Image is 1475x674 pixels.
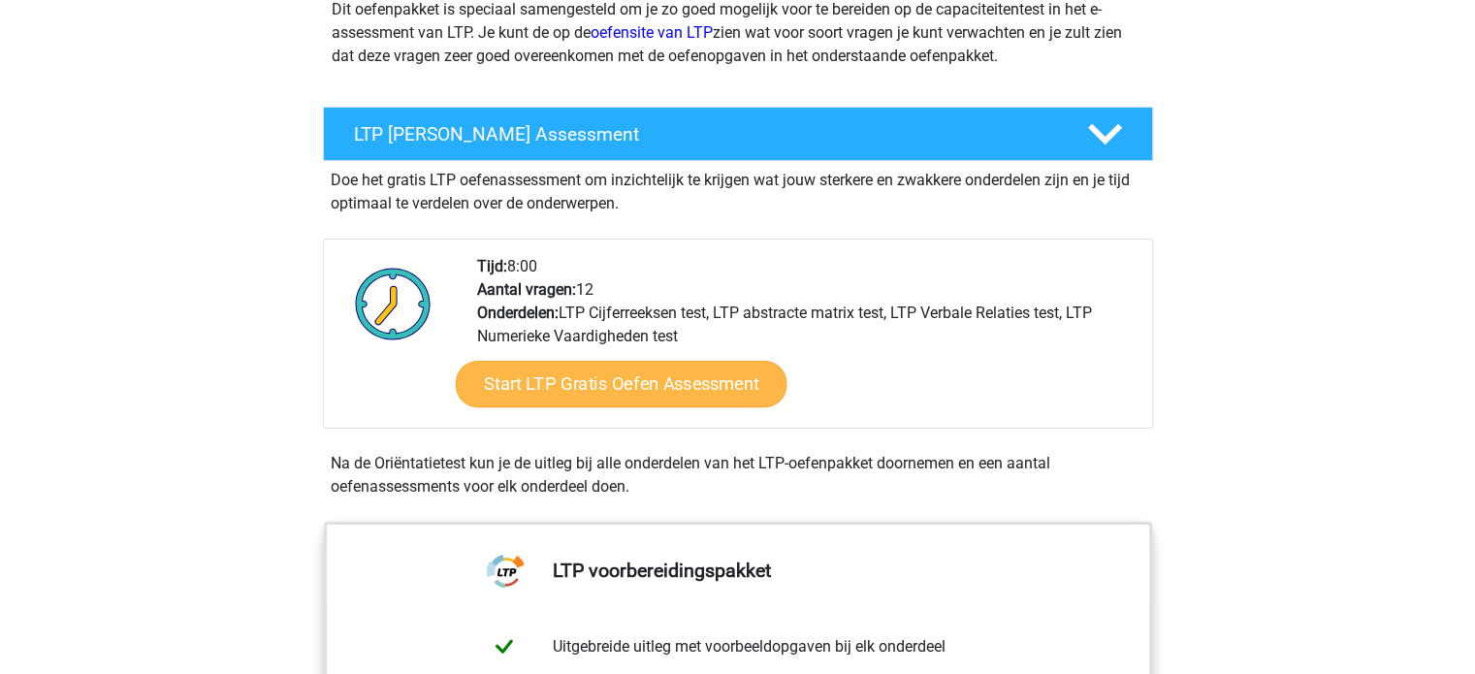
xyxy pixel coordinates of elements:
b: Onderdelen: [477,304,559,322]
img: Klok [344,255,442,352]
div: Na de Oriëntatietest kun je de uitleg bij alle onderdelen van het LTP-oefenpakket doornemen en ee... [323,452,1153,498]
h4: LTP [PERSON_NAME] Assessment [354,123,1056,145]
div: Doe het gratis LTP oefenassessment om inzichtelijk te krijgen wat jouw sterkere en zwakkere onder... [323,161,1153,215]
a: Start LTP Gratis Oefen Assessment [455,361,786,407]
b: Aantal vragen: [477,280,576,299]
a: oefensite van LTP [591,23,713,42]
a: LTP [PERSON_NAME] Assessment [315,107,1161,161]
div: 8:00 12 LTP Cijferreeksen test, LTP abstracte matrix test, LTP Verbale Relaties test, LTP Numerie... [463,255,1151,428]
b: Tijd: [477,257,507,275]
